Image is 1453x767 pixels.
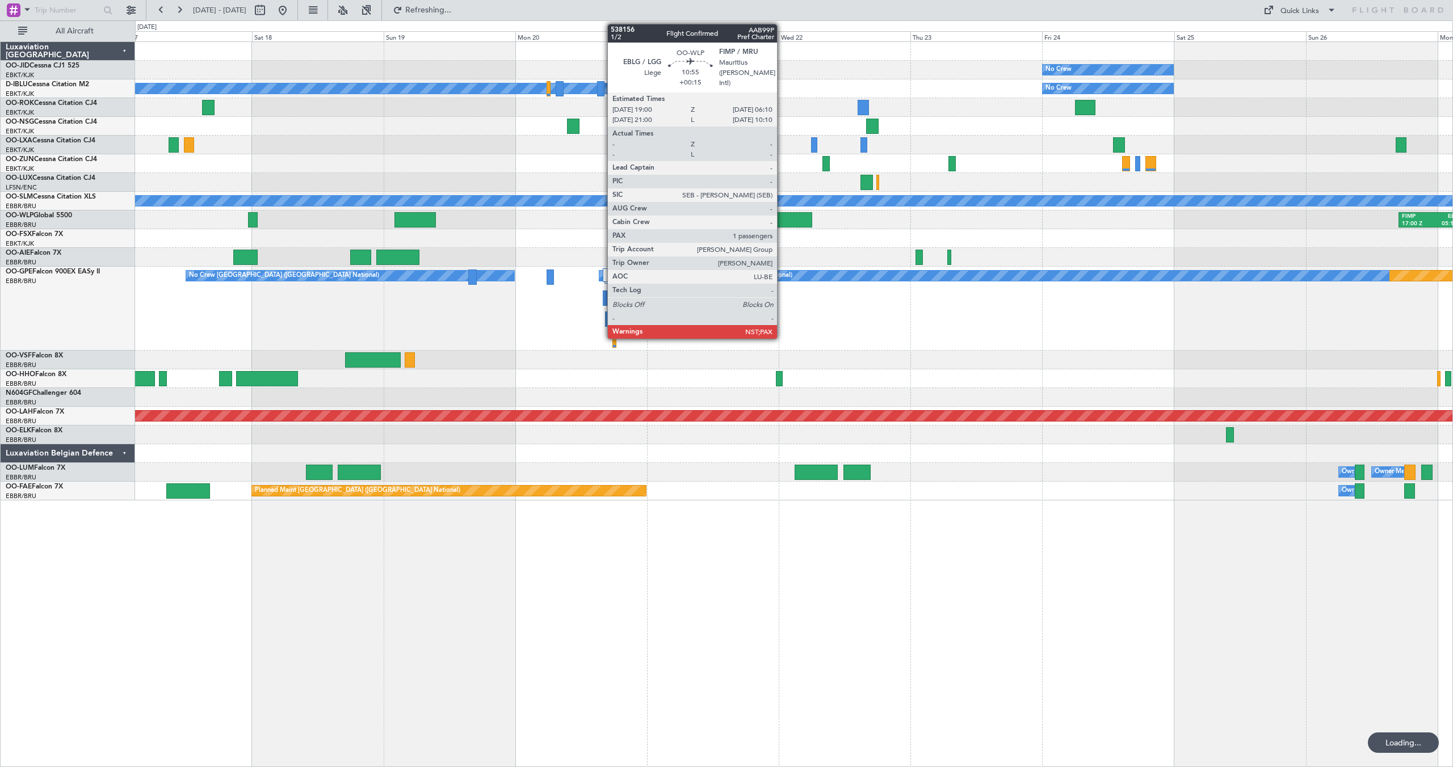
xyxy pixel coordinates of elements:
div: Owner Melsbroek Air Base [1342,463,1419,481]
div: Mon 20 [515,31,647,41]
div: Fri 24 [1042,31,1174,41]
span: OO-HHO [6,371,35,378]
a: OO-LUMFalcon 7X [6,465,65,471]
a: OO-ROKCessna Citation CJ4 [6,100,97,107]
div: Sat 25 [1174,31,1306,41]
div: 17:00 Z [1402,220,1432,228]
a: EBBR/BRU [6,398,36,407]
a: OO-ZUNCessna Citation CJ4 [6,156,97,163]
div: No Crew [GEOGRAPHIC_DATA] ([GEOGRAPHIC_DATA] National) [189,267,379,284]
input: Trip Number [35,2,100,19]
span: OO-FAE [6,483,32,490]
a: EBBR/BRU [6,492,36,500]
a: EBBR/BRU [6,221,36,229]
div: No Crew [1045,80,1072,97]
a: OO-AIEFalcon 7X [6,250,61,256]
a: OO-VSFFalcon 8X [6,352,63,359]
a: D-IBLUCessna Citation M2 [6,81,89,88]
div: No Crew [1045,61,1072,78]
span: OO-LUM [6,465,34,471]
a: EBKT/KJK [6,90,34,98]
span: OO-LUX [6,175,32,182]
a: OO-LUXCessna Citation CJ4 [6,175,95,182]
span: OO-ELK [6,427,31,434]
a: OO-LAHFalcon 7X [6,408,64,415]
a: EBBR/BRU [6,473,36,482]
div: Sun 26 [1306,31,1438,41]
span: OO-GPE [6,268,32,275]
span: OO-FSX [6,231,32,238]
span: OO-LXA [6,137,32,144]
a: EBBR/BRU [6,361,36,369]
div: [DATE] [137,23,157,32]
a: EBBR/BRU [6,277,36,285]
a: EBKT/KJK [6,127,34,136]
span: OO-NSG [6,119,34,125]
a: EBKT/KJK [6,108,34,117]
a: OO-HHOFalcon 8X [6,371,66,378]
button: All Aircraft [12,22,123,40]
a: EBBR/BRU [6,417,36,425]
div: Thu 23 [910,31,1042,41]
a: OO-GPEFalcon 900EX EASy II [6,268,100,275]
button: Quick Links [1258,1,1342,19]
a: N604GFChallenger 604 [6,390,81,397]
div: Owner Melsbroek Air Base [1375,463,1452,481]
div: Wed 22 [779,31,910,41]
a: EBKT/KJK [6,146,34,154]
div: Owner Melsbroek Air Base [1342,482,1419,499]
div: FIMP [1402,213,1432,221]
span: OO-WLP [6,212,33,219]
a: OO-JIDCessna CJ1 525 [6,62,79,69]
a: OO-ELKFalcon 8X [6,427,62,434]
div: Sat 18 [252,31,384,41]
a: EBBR/BRU [6,436,36,444]
a: OO-WLPGlobal 5500 [6,212,72,219]
span: D-IBLU [6,81,28,88]
a: EBKT/KJK [6,239,34,248]
span: OO-ROK [6,100,34,107]
div: Quick Links [1280,6,1319,17]
a: OO-FAEFalcon 7X [6,483,63,490]
span: OO-VSF [6,352,32,359]
div: Loading... [1368,732,1439,753]
a: EBKT/KJK [6,165,34,173]
a: LFSN/ENC [6,183,37,192]
span: N604GF [6,390,32,397]
a: EBBR/BRU [6,258,36,267]
div: No Crew [GEOGRAPHIC_DATA] ([GEOGRAPHIC_DATA] National) [602,267,792,284]
div: Fri 17 [120,31,251,41]
span: All Aircraft [30,27,120,35]
div: Planned Maint [GEOGRAPHIC_DATA] ([GEOGRAPHIC_DATA] National) [255,482,460,499]
a: OO-SLMCessna Citation XLS [6,193,96,200]
a: OO-NSGCessna Citation CJ4 [6,119,97,125]
span: Refreshing... [405,6,452,14]
a: OO-LXACessna Citation CJ4 [6,137,95,144]
span: OO-AIE [6,250,30,256]
a: EBBR/BRU [6,202,36,210]
span: [DATE] - [DATE] [193,5,246,15]
a: OO-FSXFalcon 7X [6,231,63,238]
span: OO-JID [6,62,30,69]
span: OO-SLM [6,193,33,200]
div: Sun 19 [384,31,515,41]
span: OO-ZUN [6,156,34,163]
a: EBBR/BRU [6,380,36,388]
span: OO-LAH [6,408,33,415]
div: Tue 21 [647,31,779,41]
button: Refreshing... [388,1,456,19]
a: EBKT/KJK [6,71,34,79]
